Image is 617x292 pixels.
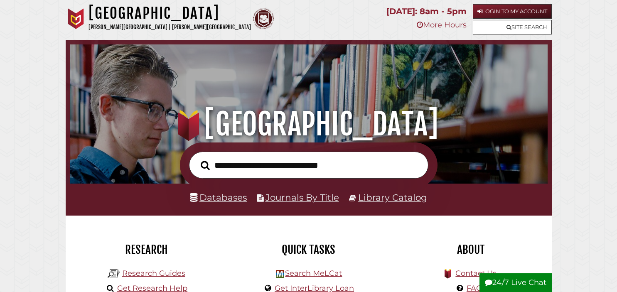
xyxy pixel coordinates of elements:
[201,160,210,170] i: Search
[197,158,214,172] button: Search
[285,269,342,278] a: Search MeLCat
[358,192,427,203] a: Library Catalog
[190,192,247,203] a: Databases
[265,192,339,203] a: Journals By Title
[79,106,538,142] h1: [GEOGRAPHIC_DATA]
[122,269,185,278] a: Research Guides
[473,4,552,19] a: Login to My Account
[66,8,86,29] img: Calvin University
[473,20,552,34] a: Site Search
[88,22,251,32] p: [PERSON_NAME][GEOGRAPHIC_DATA] | [PERSON_NAME][GEOGRAPHIC_DATA]
[386,4,467,19] p: [DATE]: 8am - 5pm
[396,243,546,257] h2: About
[108,267,120,280] img: Hekman Library Logo
[72,243,221,257] h2: Research
[417,20,467,29] a: More Hours
[455,269,497,278] a: Contact Us
[88,4,251,22] h1: [GEOGRAPHIC_DATA]
[276,270,284,278] img: Hekman Library Logo
[234,243,383,257] h2: Quick Tasks
[253,8,274,29] img: Calvin Theological Seminary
